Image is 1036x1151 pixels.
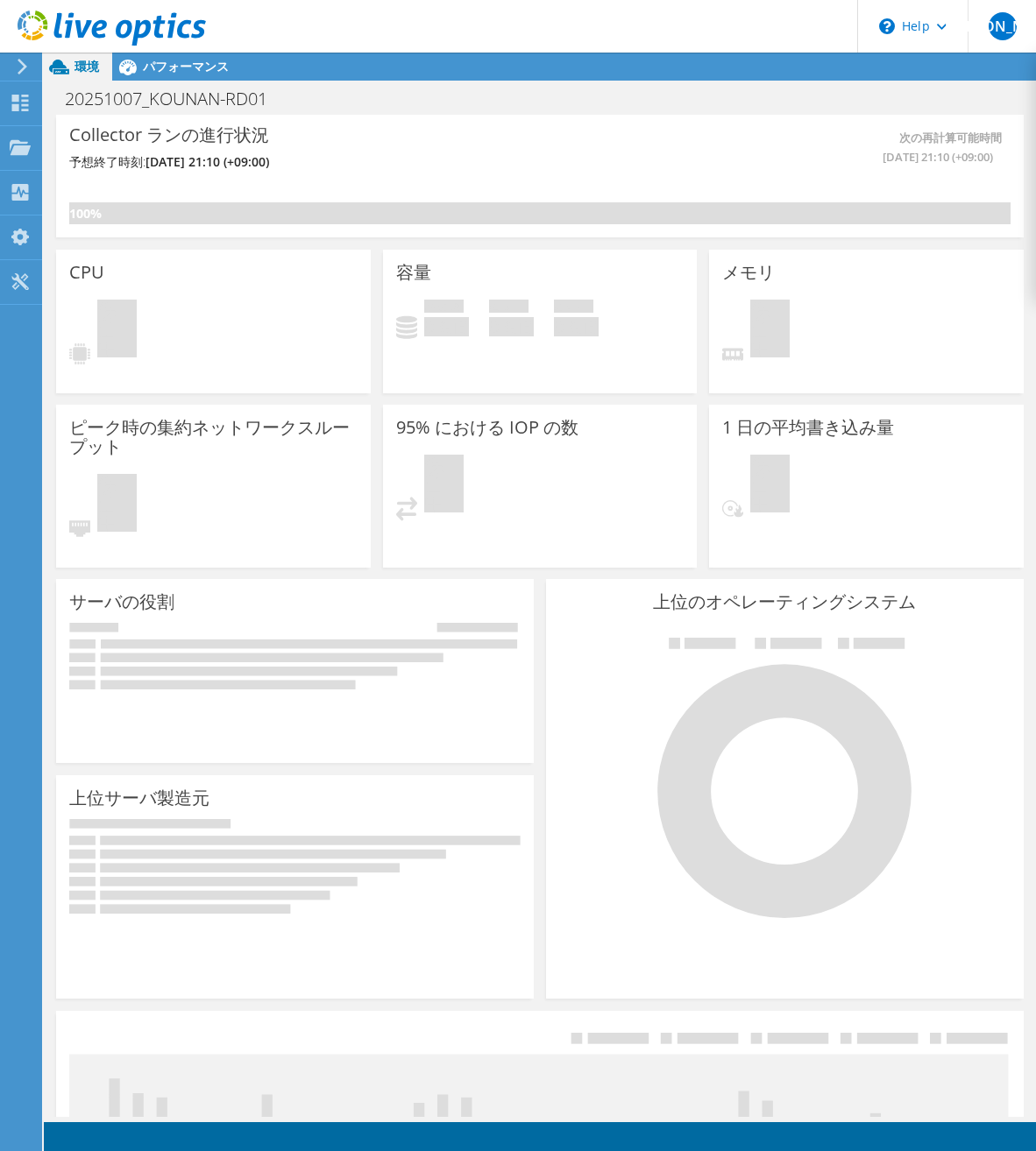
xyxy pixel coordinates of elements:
span: 保留中 [750,455,790,517]
h3: メモリ [722,263,775,282]
h3: ピーク時の集約ネットワークスループット [69,418,358,456]
h4: 0 GiB [424,317,469,336]
span: パフォーマンス [143,58,229,74]
h3: CPU [69,263,104,282]
span: 保留中 [97,474,137,536]
h3: 上位サーバ製造元 [69,788,209,808]
h3: 95% における IOP の数 [396,418,578,437]
span: [DATE] 21:10 (+09:00) [145,153,269,170]
h1: 20251007_KOUNAN-RD01 [57,89,294,109]
h4: 0 GiB [489,317,534,336]
span: 保留中 [424,455,464,517]
h4: 0 GiB [554,317,599,336]
span: 保留中 [97,300,137,362]
span: 空き [489,300,529,317]
span: [DATE] 21:10 (+09:00) [540,147,993,166]
span: 合計 [554,300,593,317]
span: 保留中 [750,300,790,362]
span: 環境 [75,58,99,74]
h3: 上位のオペレーティングシステム [559,592,1011,611]
h3: サーバの役割 [69,592,174,611]
h4: 予想終了時刻: [69,152,536,172]
span: 次の再計算可能時間 [540,128,1002,166]
span: [PERSON_NAME] [989,12,1017,40]
span: 使用済み [424,300,464,317]
svg: \n [879,18,895,34]
h3: 1 日の平均書き込み量 [722,418,894,437]
h3: 容量 [396,263,431,282]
